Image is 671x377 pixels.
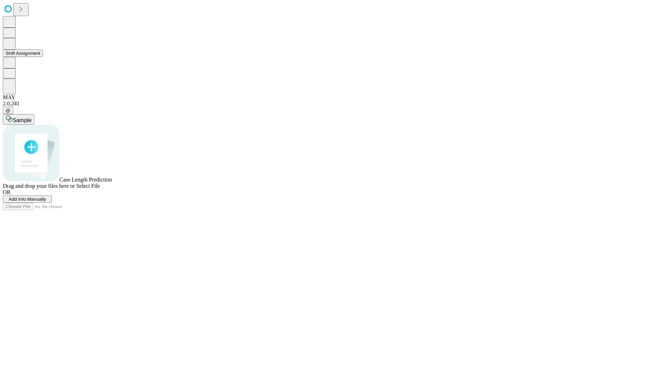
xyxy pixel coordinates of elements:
[76,183,100,189] span: Select File
[3,189,10,195] span: OR
[3,114,34,125] button: Sample
[13,117,31,123] span: Sample
[3,183,75,189] span: Drag and drop your files here or
[3,101,668,107] div: 2.0.241
[3,195,52,203] button: Add Info Manually
[9,197,46,202] span: Add Info Manually
[6,108,10,113] span: @
[3,94,668,101] div: MAY
[3,50,43,57] button: Shift Assignment
[59,177,112,183] span: Case Length Prediction
[3,107,13,114] button: @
